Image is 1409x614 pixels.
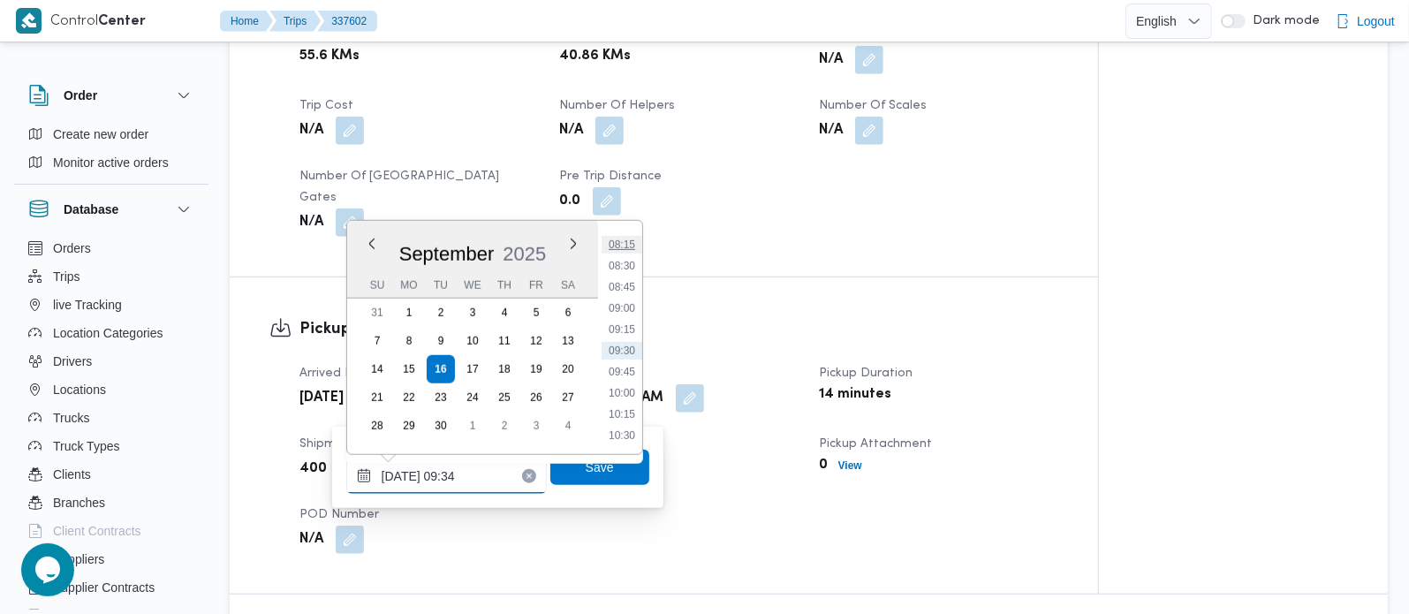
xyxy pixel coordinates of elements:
li: 08:45 [602,278,642,296]
span: Clients [53,464,91,485]
div: day-15 [395,355,423,383]
div: day-6 [554,299,582,327]
span: Orders [53,238,91,259]
div: day-23 [427,383,455,412]
div: day-3 [522,412,550,440]
span: Truck Types [53,436,119,457]
div: day-18 [490,355,519,383]
div: day-7 [363,327,391,355]
li: 10:30 [602,427,642,444]
button: live Tracking [21,291,201,319]
li: 08:30 [602,257,642,275]
button: Supplier Contracts [21,573,201,602]
span: Pickup Duration [819,368,913,379]
div: day-4 [554,412,582,440]
button: Next month [566,237,580,251]
button: Client Contracts [21,517,201,545]
div: day-30 [427,412,455,440]
span: Shipment Number of Units [299,438,458,450]
span: POD Number [299,509,379,520]
b: View [838,459,862,472]
button: Trips [21,262,201,291]
div: day-17 [458,355,487,383]
div: day-2 [490,412,519,440]
button: Trips [269,11,321,32]
button: Create new order [21,120,201,148]
div: day-4 [490,299,519,327]
span: 2025 [503,243,546,265]
span: Suppliers [53,549,104,570]
div: day-20 [554,355,582,383]
h3: Order [64,85,97,106]
button: Order [28,85,194,106]
div: month-2025-09 [361,299,584,440]
li: 09:45 [602,363,642,381]
b: 55.6 KMs [299,46,360,67]
div: day-29 [395,412,423,440]
div: Su [363,273,391,298]
li: 09:30 [602,342,642,360]
button: View [831,455,869,476]
span: Number of [GEOGRAPHIC_DATA] Gates [299,171,499,203]
button: 337602 [317,11,377,32]
div: day-27 [554,383,582,412]
button: Suppliers [21,545,201,573]
div: day-25 [490,383,519,412]
div: day-24 [458,383,487,412]
div: day-21 [363,383,391,412]
div: day-10 [458,327,487,355]
button: Locations [21,375,201,404]
b: N/A [819,49,843,71]
img: X8yXhbKr1z7QwAAAABJRU5ErkJggg== [16,8,42,34]
h3: Database [64,199,118,220]
b: [DATE] 9:34 AM [299,388,403,409]
div: day-12 [522,327,550,355]
div: Tu [427,273,455,298]
b: 0.0 [559,191,580,212]
div: day-16 [427,355,455,383]
li: 10:00 [602,384,642,402]
b: 400 [299,459,327,480]
button: Previous Month [365,237,379,251]
li: 09:15 [602,321,642,338]
b: N/A [559,120,583,141]
button: Clients [21,460,201,489]
div: day-1 [458,412,487,440]
span: Trucks [53,407,89,428]
span: Pre Trip Distance [559,171,662,182]
b: N/A [299,529,323,550]
b: N/A [299,120,323,141]
div: Button. Open the year selector. 2025 is currently selected. [502,242,547,266]
div: day-28 [363,412,391,440]
span: Dark mode [1246,14,1320,28]
button: Save [550,450,649,485]
div: day-14 [363,355,391,383]
span: Trip Cost [299,100,353,111]
span: Client Contracts [53,520,141,542]
div: day-1 [395,299,423,327]
button: Orders [21,234,201,262]
h3: Pickup Details [299,317,1058,341]
div: Th [490,273,519,298]
div: day-8 [395,327,423,355]
iframe: chat widget [18,543,74,596]
b: Center [98,15,146,28]
span: Create new order [53,124,148,145]
div: day-2 [427,299,455,327]
button: Clear input [522,469,536,483]
div: Button. Open the month selector. September is currently selected. [398,242,495,266]
span: Number of Helpers [559,100,675,111]
span: Trips [53,266,80,287]
span: Pickup Attachment [819,438,932,450]
button: Branches [21,489,201,517]
button: Location Categories [21,319,201,347]
div: day-13 [554,327,582,355]
div: day-19 [522,355,550,383]
span: Branches [53,492,105,513]
span: Location Categories [53,322,163,344]
li: 09:00 [602,299,642,317]
span: Logout [1357,11,1395,32]
div: Mo [395,273,423,298]
div: Sa [554,273,582,298]
b: 0 [819,455,828,476]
